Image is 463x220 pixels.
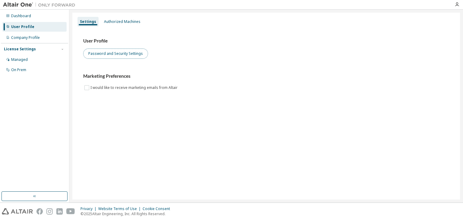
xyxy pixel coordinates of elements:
div: Company Profile [11,35,40,40]
button: Password and Security Settings [83,49,148,59]
p: © 2025 Altair Engineering, Inc. All Rights Reserved. [80,211,174,216]
img: instagram.svg [46,208,53,215]
div: On Prem [11,68,26,72]
div: Managed [11,57,28,62]
div: License Settings [4,47,36,52]
h3: User Profile [83,38,449,44]
div: Privacy [80,206,98,211]
div: User Profile [11,24,34,29]
img: linkedin.svg [56,208,63,215]
div: Website Terms of Use [98,206,143,211]
div: Settings [80,19,96,24]
img: Altair One [3,2,78,8]
img: altair_logo.svg [2,208,33,215]
div: Authorized Machines [104,19,140,24]
img: facebook.svg [36,208,43,215]
div: Cookie Consent [143,206,174,211]
div: Dashboard [11,14,31,18]
h3: Marketing Preferences [83,73,449,79]
img: youtube.svg [66,208,75,215]
label: I would like to receive marketing emails from Altair [90,84,179,91]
